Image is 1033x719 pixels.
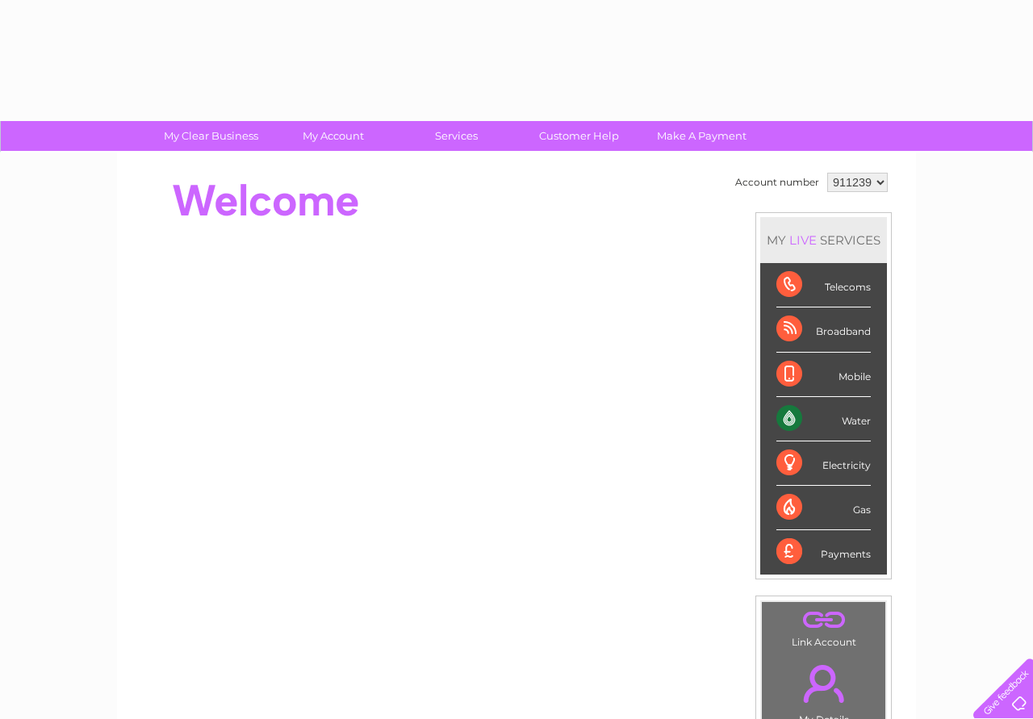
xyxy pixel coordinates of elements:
[760,217,887,263] div: MY SERVICES
[776,486,871,530] div: Gas
[776,353,871,397] div: Mobile
[144,121,278,151] a: My Clear Business
[776,307,871,352] div: Broadband
[512,121,646,151] a: Customer Help
[731,169,823,196] td: Account number
[267,121,400,151] a: My Account
[761,601,886,652] td: Link Account
[390,121,523,151] a: Services
[766,655,881,712] a: .
[776,530,871,574] div: Payments
[766,606,881,634] a: .
[776,263,871,307] div: Telecoms
[786,232,820,248] div: LIVE
[776,397,871,441] div: Water
[776,441,871,486] div: Electricity
[635,121,768,151] a: Make A Payment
